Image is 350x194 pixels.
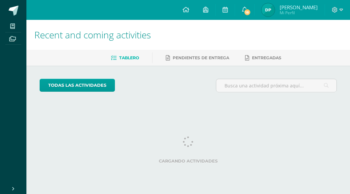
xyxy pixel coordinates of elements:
[262,3,275,17] img: 815b63cdd82b759088549b83563f60d9.png
[40,79,115,92] a: todas las Actividades
[166,53,229,63] a: Pendientes de entrega
[40,159,337,164] label: Cargando actividades
[280,4,318,11] span: [PERSON_NAME]
[119,55,139,60] span: Tablero
[216,79,336,92] input: Busca una actividad próxima aquí...
[245,53,281,63] a: Entregadas
[111,53,139,63] a: Tablero
[244,9,251,16] span: 18
[252,55,281,60] span: Entregadas
[173,55,229,60] span: Pendientes de entrega
[34,28,151,41] span: Recent and coming activities
[280,10,318,16] span: Mi Perfil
